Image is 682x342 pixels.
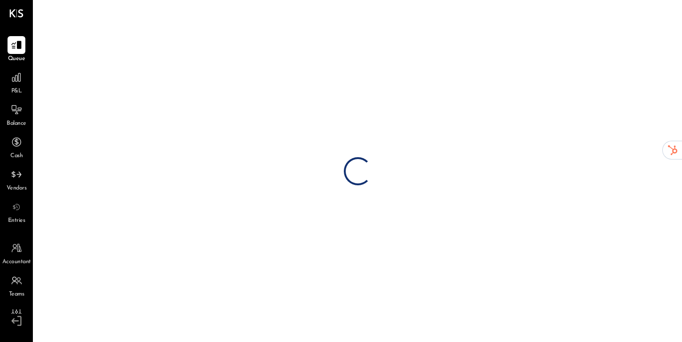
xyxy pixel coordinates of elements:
[0,272,32,299] a: Teams
[8,55,25,63] span: Queue
[0,166,32,193] a: Vendors
[0,101,32,128] a: Balance
[0,133,32,160] a: Cash
[7,120,26,128] span: Balance
[10,152,23,160] span: Cash
[0,239,32,266] a: Accountant
[0,68,32,96] a: P&L
[9,290,24,299] span: Teams
[2,258,31,266] span: Accountant
[0,198,32,225] a: Entries
[0,36,32,63] a: Queue
[7,184,27,193] span: Vendors
[8,217,25,225] span: Entries
[11,87,22,96] span: P&L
